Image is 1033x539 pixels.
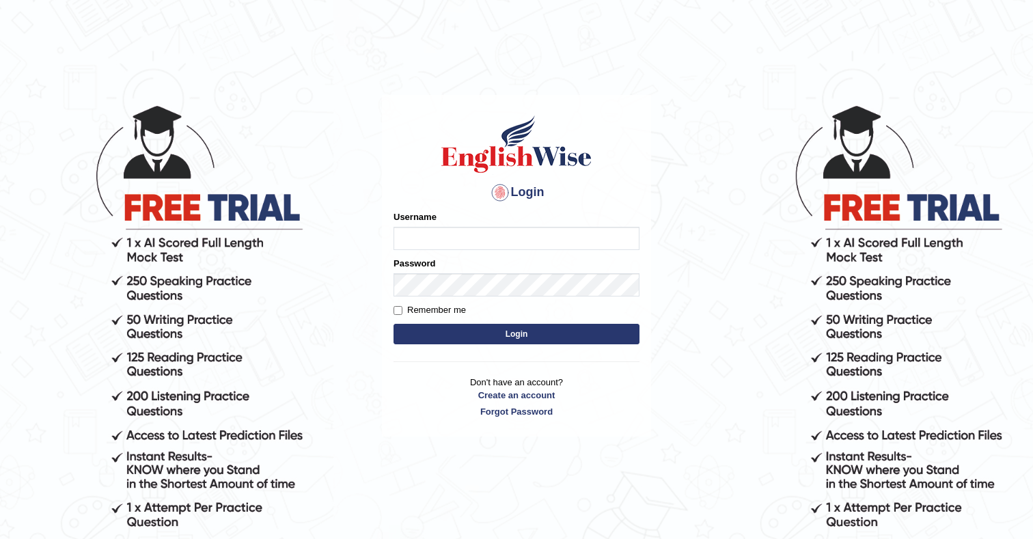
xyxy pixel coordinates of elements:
input: Remember me [394,306,402,315]
p: Don't have an account? [394,376,639,418]
a: Create an account [394,389,639,402]
h4: Login [394,182,639,204]
img: Logo of English Wise sign in for intelligent practice with AI [439,113,594,175]
label: Password [394,257,435,270]
label: Username [394,210,437,223]
a: Forgot Password [394,405,639,418]
button: Login [394,324,639,344]
label: Remember me [394,303,466,317]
